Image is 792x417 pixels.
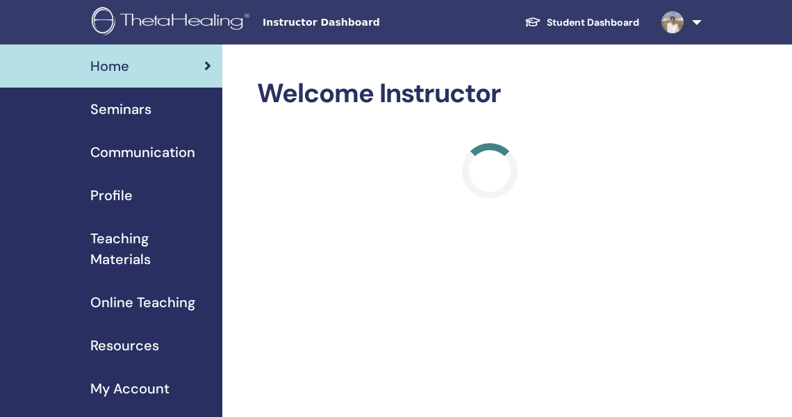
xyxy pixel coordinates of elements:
img: graduation-cap-white.svg [525,16,541,28]
span: Resources [90,335,159,356]
span: Home [90,56,129,76]
span: Profile [90,185,133,206]
span: Teaching Materials [90,228,211,270]
span: My Account [90,378,170,399]
span: Online Teaching [90,292,195,313]
img: default.jpg [661,11,684,33]
span: Seminars [90,99,151,120]
img: logo.png [92,7,254,38]
a: Student Dashboard [513,10,650,35]
span: Communication [90,142,195,163]
span: Instructor Dashboard [263,15,471,30]
h2: Welcome Instructor [257,78,723,110]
